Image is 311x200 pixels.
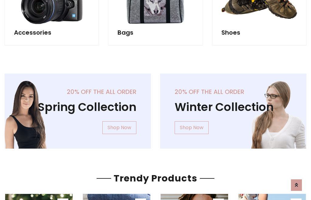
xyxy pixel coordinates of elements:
[14,29,90,36] h5: Accessories
[19,88,136,95] h5: 20% off the all order
[175,88,292,95] h5: 20% off the all order
[175,100,292,114] h1: Winter Collection
[221,29,297,36] h5: Shoes
[175,121,209,134] a: Shop Now
[118,29,193,36] h5: Bags
[102,121,136,134] a: Shop Now
[111,172,200,185] span: Trendy Products
[19,100,136,114] h1: Spring Collection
